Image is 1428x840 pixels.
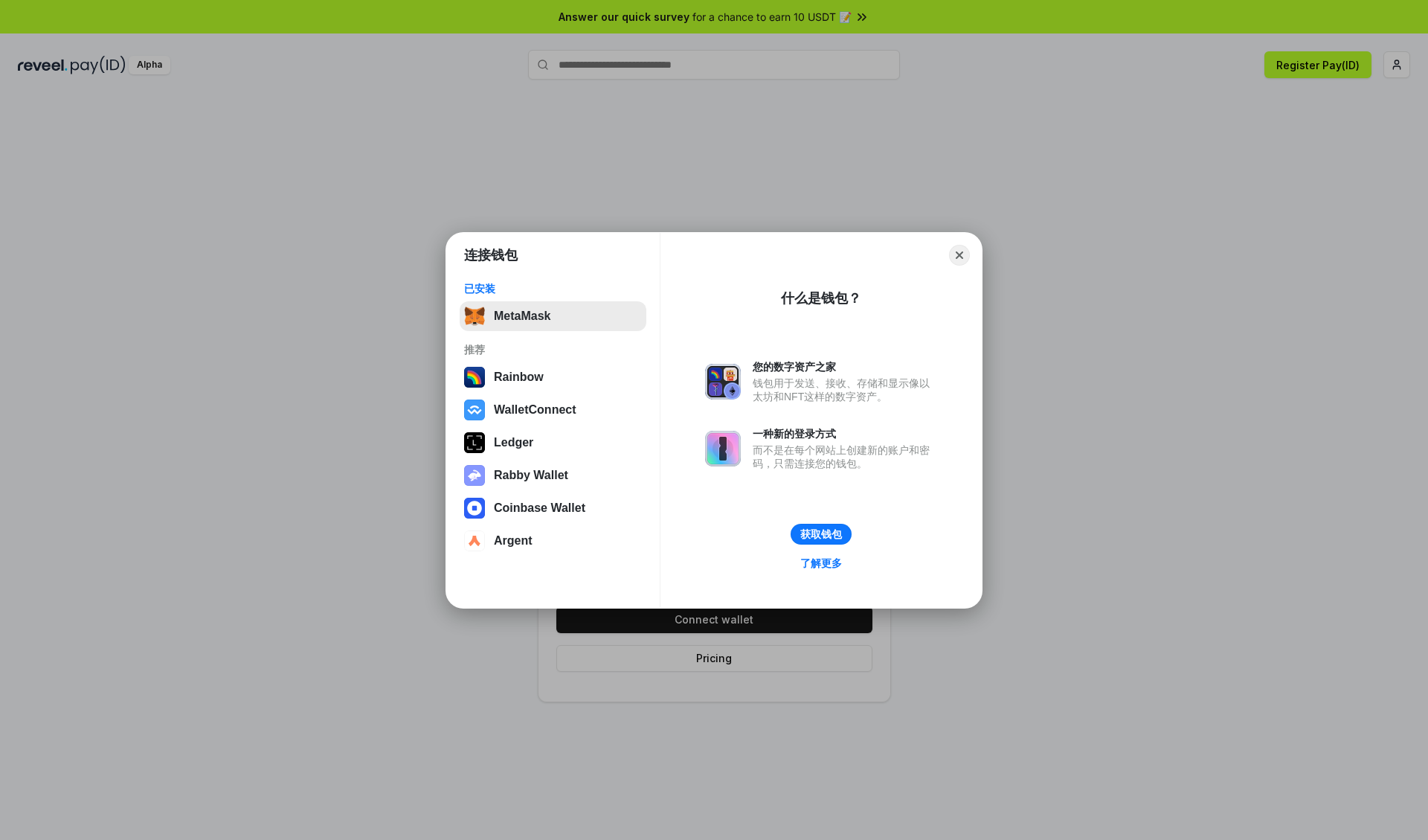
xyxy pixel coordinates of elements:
[460,362,646,392] button: Rainbow
[460,395,646,425] button: WalletConnect
[791,554,851,573] a: 了解更多
[464,282,642,295] div: 已安装
[949,245,970,266] button: Close
[460,526,646,556] button: Argent
[781,289,861,307] div: 什么是钱包？
[464,343,642,356] div: 推荐
[753,443,937,470] div: 而不是在每个网站上创建新的账户和密码，只需连接您的钱包。
[464,306,485,327] img: svg+xml,%3Csvg%20fill%3D%22none%22%20height%3D%2233%22%20viewBox%3D%220%200%2035%2033%22%20width%...
[464,432,485,453] img: svg+xml,%3Csvg%20xmlns%3D%22http%3A%2F%2Fwww.w3.org%2F2000%2Fsvg%22%20width%3D%2228%22%20height%3...
[464,367,485,388] img: svg+xml,%3Csvg%20width%3D%22120%22%20height%3D%22120%22%20viewBox%3D%220%200%20120%20120%22%20fil...
[494,534,533,548] div: Argent
[464,400,485,420] img: svg+xml,%3Csvg%20width%3D%2228%22%20height%3D%2228%22%20viewBox%3D%220%200%2028%2028%22%20fill%3D...
[464,465,485,486] img: svg+xml,%3Csvg%20xmlns%3D%22http%3A%2F%2Fwww.w3.org%2F2000%2Fsvg%22%20fill%3D%22none%22%20viewBox...
[494,310,550,323] div: MetaMask
[753,376,937,403] div: 钱包用于发送、接收、存储和显示像以太坊和NFT这样的数字资产。
[464,498,485,519] img: svg+xml,%3Csvg%20width%3D%2228%22%20height%3D%2228%22%20viewBox%3D%220%200%2028%2028%22%20fill%3D...
[460,461,646,490] button: Rabby Wallet
[800,528,842,541] div: 获取钱包
[464,530,485,551] img: svg+xml,%3Csvg%20width%3D%2228%22%20height%3D%2228%22%20viewBox%3D%220%200%2028%2028%22%20fill%3D...
[464,246,518,264] h1: 连接钱包
[494,436,533,449] div: Ledger
[494,469,568,482] div: Rabby Wallet
[791,524,852,545] button: 获取钱包
[494,501,585,515] div: Coinbase Wallet
[460,428,646,458] button: Ledger
[705,364,741,400] img: svg+xml,%3Csvg%20xmlns%3D%22http%3A%2F%2Fwww.w3.org%2F2000%2Fsvg%22%20fill%3D%22none%22%20viewBox...
[494,371,544,384] div: Rainbow
[753,427,937,440] div: 一种新的登录方式
[800,557,842,570] div: 了解更多
[705,431,741,467] img: svg+xml,%3Csvg%20xmlns%3D%22http%3A%2F%2Fwww.w3.org%2F2000%2Fsvg%22%20fill%3D%22none%22%20viewBox...
[494,403,576,417] div: WalletConnect
[460,301,646,331] button: MetaMask
[753,360,937,373] div: 您的数字资产之家
[460,493,646,523] button: Coinbase Wallet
